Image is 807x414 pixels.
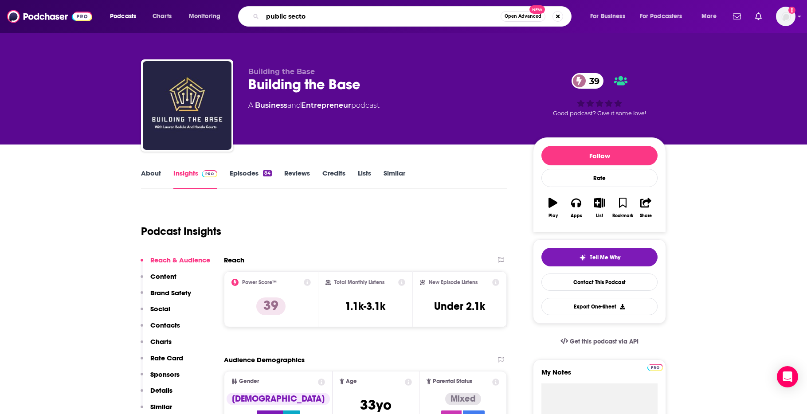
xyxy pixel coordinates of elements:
img: tell me why sparkle [579,254,586,261]
div: Rate [541,169,658,187]
button: Social [141,305,170,321]
span: Logged in as kindrieri [776,7,795,26]
button: Sponsors [141,370,180,387]
a: Episodes84 [230,169,272,189]
p: Details [150,386,172,394]
button: List [588,192,611,224]
span: More [701,10,717,23]
span: Parental Status [433,379,472,384]
h2: Reach [224,256,244,264]
img: Podchaser Pro [202,170,217,177]
h1: Podcast Insights [141,225,221,238]
span: Building the Base [248,67,315,76]
a: Show notifications dropdown [752,9,765,24]
span: Gender [239,379,259,384]
span: For Podcasters [640,10,682,23]
p: 39 [256,297,286,315]
span: For Business [590,10,625,23]
a: Credits [322,169,345,189]
span: Charts [153,10,172,23]
h3: Under 2.1k [434,300,485,313]
span: Monitoring [189,10,220,23]
span: Open Advanced [505,14,541,19]
button: Reach & Audience [141,256,210,272]
p: Sponsors [150,370,180,379]
div: Open Intercom Messenger [777,366,798,387]
h3: 1.1k-3.1k [345,300,385,313]
p: Similar [150,402,172,411]
button: Details [141,386,172,402]
span: and [287,101,301,109]
p: Charts [150,337,172,346]
button: open menu [584,9,636,23]
div: A podcast [248,100,380,111]
span: Podcasts [110,10,136,23]
span: New [529,5,545,14]
a: Similar [384,169,405,189]
button: tell me why sparkleTell Me Why [541,248,658,266]
button: Brand Safety [141,289,191,305]
p: Contacts [150,321,180,329]
div: List [596,213,603,219]
span: 39 [580,73,604,89]
a: 39 [572,73,604,89]
a: InsightsPodchaser Pro [173,169,217,189]
label: My Notes [541,368,658,383]
p: Rate Card [150,354,183,362]
button: open menu [183,9,232,23]
img: User Profile [776,7,795,26]
a: Charts [147,9,177,23]
button: Play [541,192,564,224]
div: 39Good podcast? Give it some love! [533,67,666,122]
button: Apps [564,192,588,224]
span: Good podcast? Give it some love! [553,110,646,117]
button: Export One-Sheet [541,298,658,315]
div: Apps [571,213,582,219]
p: Content [150,272,176,281]
a: Show notifications dropdown [729,9,744,24]
a: Reviews [284,169,310,189]
h2: New Episode Listens [429,279,478,285]
div: Play [548,213,558,219]
span: Tell Me Why [590,254,620,261]
a: About [141,169,161,189]
button: Show profile menu [776,7,795,26]
img: Building the Base [143,61,231,150]
button: Follow [541,146,658,165]
button: Contacts [141,321,180,337]
button: Share [635,192,658,224]
a: Get this podcast via API [553,331,646,352]
a: Lists [358,169,371,189]
div: Bookmark [612,213,633,219]
span: Get this podcast via API [570,338,639,345]
button: Rate Card [141,354,183,370]
div: [DEMOGRAPHIC_DATA] [227,393,330,405]
span: 33 yo [360,396,392,414]
h2: Audience Demographics [224,355,305,364]
a: Contact This Podcast [541,273,658,291]
button: open menu [634,9,695,23]
h2: Total Monthly Listens [334,279,384,285]
button: Open AdvancedNew [501,11,545,22]
button: open menu [695,9,728,23]
button: Charts [141,337,172,354]
svg: Add a profile image [788,7,795,14]
p: Social [150,305,170,313]
input: Search podcasts, credits, & more... [262,9,501,23]
span: Age [346,379,357,384]
button: Bookmark [611,192,634,224]
div: Share [640,213,652,219]
p: Brand Safety [150,289,191,297]
a: Business [255,101,287,109]
a: Pro website [647,363,663,371]
button: open menu [104,9,148,23]
h2: Power Score™ [242,279,277,285]
button: Content [141,272,176,289]
div: Mixed [445,393,481,405]
p: Reach & Audience [150,256,210,264]
img: Podchaser - Follow, Share and Rate Podcasts [7,8,92,25]
a: Entrepreneur [301,101,351,109]
img: Podchaser Pro [647,364,663,371]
